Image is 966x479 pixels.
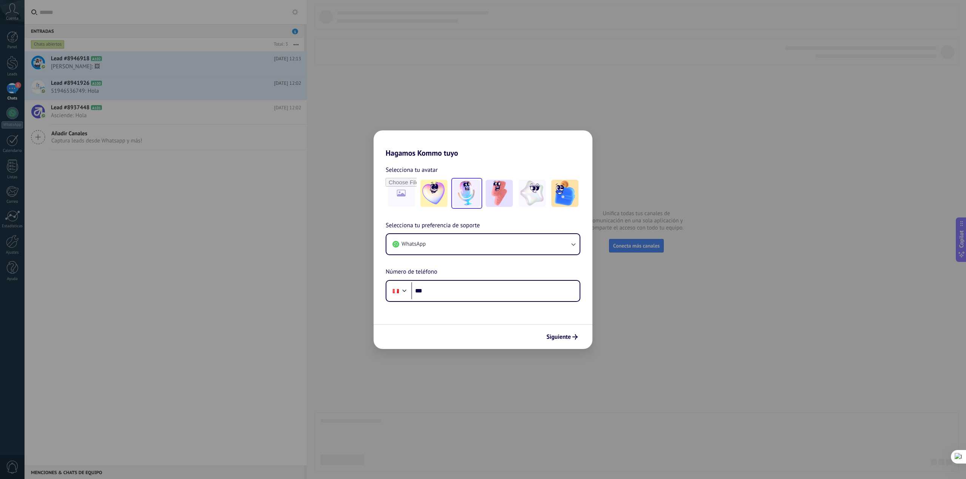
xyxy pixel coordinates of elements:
button: Siguiente [543,331,581,343]
span: Selecciona tu avatar [386,165,438,175]
span: WhatsApp [401,240,426,248]
span: Número de teléfono [386,267,437,277]
button: WhatsApp [386,234,580,254]
img: -4.jpeg [518,180,546,207]
img: -3.jpeg [486,180,513,207]
span: Siguiente [546,334,571,340]
div: Peru: + 51 [389,283,403,299]
h2: Hagamos Kommo tuyo [374,130,592,158]
img: -1.jpeg [420,180,448,207]
img: -2.jpeg [453,180,480,207]
img: -5.jpeg [551,180,578,207]
span: Selecciona tu preferencia de soporte [386,221,480,231]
